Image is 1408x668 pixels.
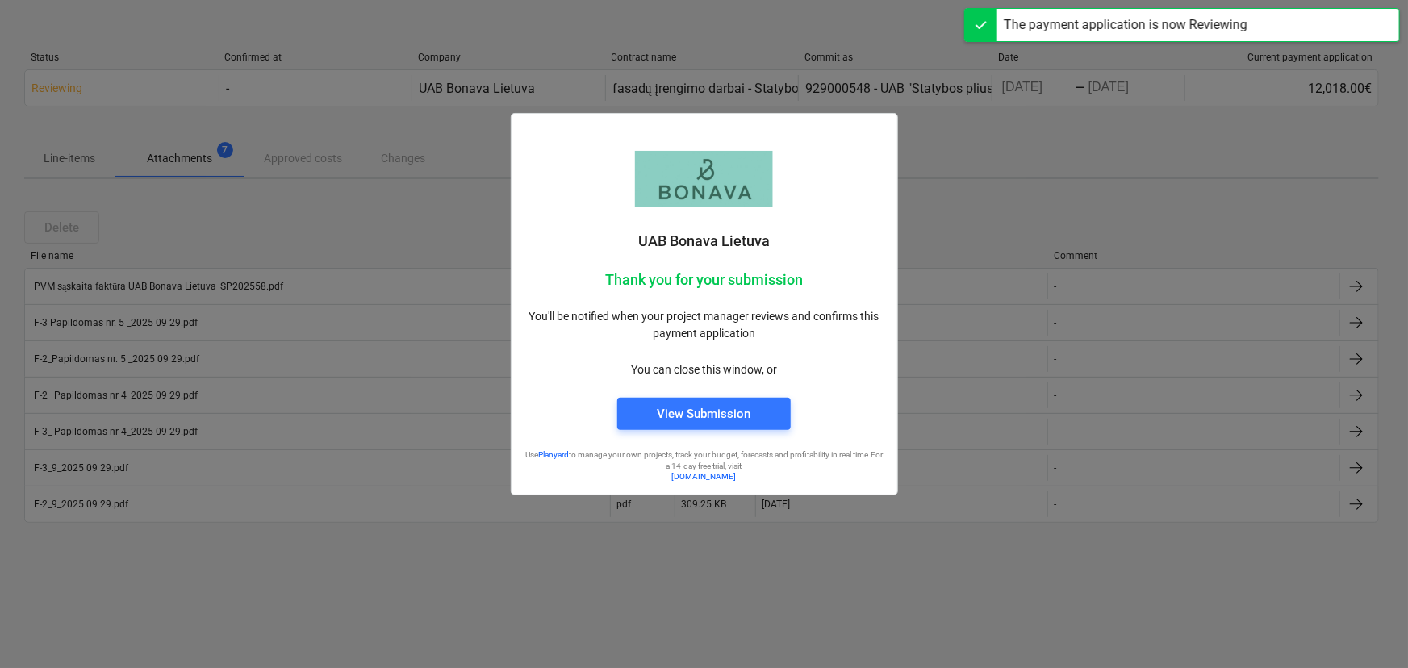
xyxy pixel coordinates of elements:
p: You'll be notified when your project manager reviews and confirms this payment application [524,308,884,342]
a: [DOMAIN_NAME] [672,472,737,481]
div: The payment application is now Reviewing [1004,15,1247,35]
div: View Submission [658,403,751,424]
p: You can close this window, or [524,361,884,378]
p: Thank you for your submission [524,270,884,290]
button: View Submission [617,398,791,430]
p: UAB Bonava Lietuva [524,232,884,251]
a: Planyard [538,450,569,459]
p: Use to manage your own projects, track your budget, forecasts and profitability in real time. For... [524,449,884,471]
